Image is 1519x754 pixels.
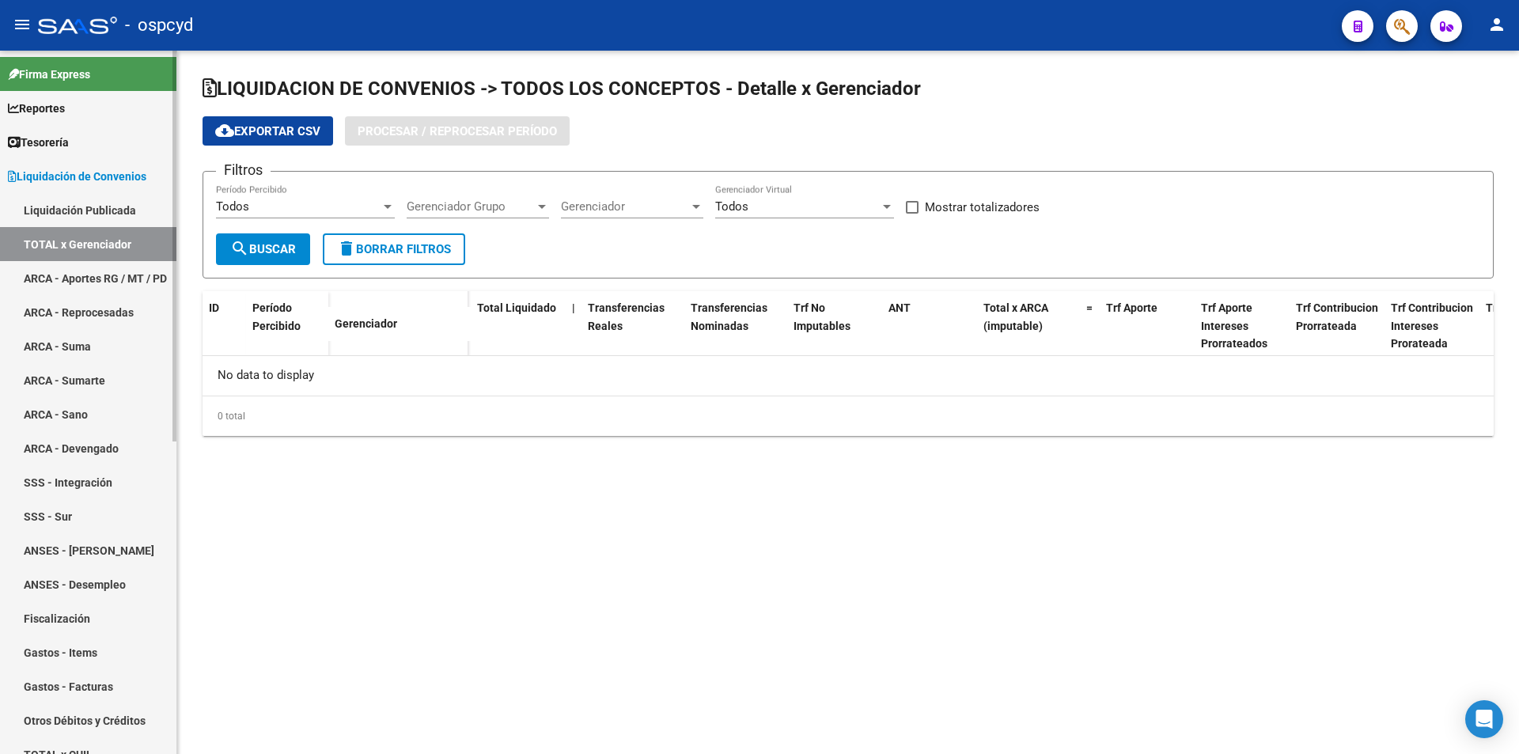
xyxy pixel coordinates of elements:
button: Borrar Filtros [323,233,465,265]
h3: Filtros [216,159,271,181]
span: = [1086,301,1093,314]
mat-icon: cloud_download [215,121,234,140]
div: 0 total [203,396,1494,436]
span: Exportar CSV [215,124,320,138]
mat-icon: menu [13,15,32,34]
span: Todos [715,199,748,214]
span: Buscar [230,242,296,256]
span: Transferencias Nominadas [691,301,767,332]
datatable-header-cell: Total x ARCA (imputable) [977,291,1080,361]
span: LIQUIDACION DE CONVENIOS -> TODOS LOS CONCEPTOS - Detalle x Gerenciador [203,78,921,100]
span: Mostrar totalizadores [925,198,1040,217]
span: Reportes [8,100,65,117]
span: Trf Contribucion Prorrateada [1296,301,1378,332]
span: Tesorería [8,134,69,151]
span: Gerenciador [335,317,397,330]
datatable-header-cell: Gerenciador [328,307,471,341]
button: Procesar / Reprocesar período [345,116,570,146]
mat-icon: search [230,239,249,258]
span: Trf Aporte Intereses Prorrateados [1201,301,1267,350]
span: Trf No Imputables [794,301,850,332]
span: Firma Express [8,66,90,83]
datatable-header-cell: Total Liquidado [471,291,566,361]
span: Gerenciador Grupo [407,199,535,214]
datatable-header-cell: Trf Contribucion Prorrateada [1290,291,1385,361]
span: Borrar Filtros [337,242,451,256]
span: Trf Contribucion Intereses Prorateada [1391,301,1473,350]
datatable-header-cell: | [566,291,581,361]
span: Período Percibido [252,301,301,332]
span: Transferencias Reales [588,301,665,332]
span: Procesar / Reprocesar período [358,124,557,138]
mat-icon: delete [337,239,356,258]
datatable-header-cell: Trf Aporte Intereses Prorrateados [1195,291,1290,361]
span: Total Liquidado [477,301,556,314]
span: Trf Aporte [1106,301,1157,314]
span: Liquidación de Convenios [8,168,146,185]
span: ANT [888,301,911,314]
span: | [572,301,575,314]
datatable-header-cell: Transferencias Nominadas [684,291,787,361]
datatable-header-cell: = [1080,291,1100,361]
datatable-header-cell: ID [203,291,246,358]
button: Exportar CSV [203,116,333,146]
datatable-header-cell: Trf Aporte [1100,291,1195,361]
span: Todos [216,199,249,214]
datatable-header-cell: ANT [882,291,977,361]
datatable-header-cell: Período Percibido [246,291,305,358]
div: Open Intercom Messenger [1465,700,1503,738]
span: Gerenciador [561,199,689,214]
datatable-header-cell: Trf No Imputables [787,291,882,361]
div: No data to display [203,356,1494,396]
mat-icon: person [1487,15,1506,34]
span: - ospcyd [125,8,193,43]
datatable-header-cell: Transferencias Reales [581,291,684,361]
button: Buscar [216,233,310,265]
datatable-header-cell: Trf Contribucion Intereses Prorateada [1385,291,1479,361]
span: ID [209,301,219,314]
span: Total x ARCA (imputable) [983,301,1048,332]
